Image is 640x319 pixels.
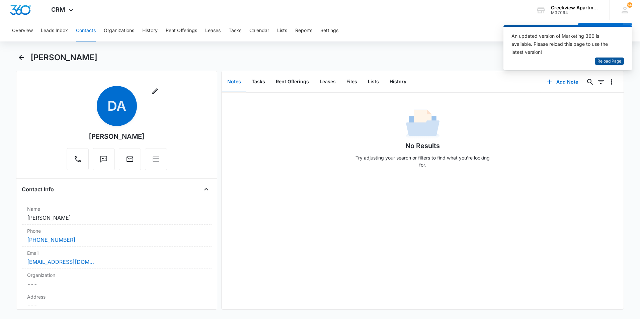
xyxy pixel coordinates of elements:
[627,2,632,8] span: 141
[384,72,412,92] button: History
[27,258,94,266] a: [EMAIL_ADDRESS][DOMAIN_NAME]
[627,2,632,8] div: notifications count
[93,148,115,170] button: Text
[578,23,623,39] button: Add Contact
[585,77,595,87] button: Search...
[363,72,384,92] button: Lists
[166,20,197,41] button: Rent Offerings
[67,148,89,170] button: Call
[27,249,206,256] label: Email
[551,10,600,15] div: account id
[119,158,141,164] a: Email
[405,141,440,151] h1: No Results
[104,20,134,41] button: Organizations
[27,205,206,212] label: Name
[142,20,158,41] button: History
[22,203,212,225] div: Name[PERSON_NAME]
[270,72,314,92] button: Rent Offerings
[22,247,212,269] div: Email[EMAIL_ADDRESS][DOMAIN_NAME]
[551,5,600,10] div: account name
[51,6,65,13] span: CRM
[97,86,137,126] span: DA
[511,32,616,56] div: An updated version of Marketing 360 is available. Please reload this page to use the latest version!
[595,58,624,65] button: Reload Page
[201,184,212,195] button: Close
[27,236,75,244] a: [PHONE_NUMBER]
[22,269,212,291] div: Organization---
[27,280,206,288] dd: ---
[314,72,341,92] button: Leases
[22,291,212,313] div: Address---
[22,225,212,247] div: Phone[PHONE_NUMBER]
[30,52,97,63] h1: [PERSON_NAME]
[229,20,241,41] button: Tasks
[352,154,493,168] p: Try adjusting your search or filters to find what you’re looking for.
[16,52,26,63] button: Back
[27,302,206,310] dd: ---
[277,20,287,41] button: Lists
[41,20,68,41] button: Leads Inbox
[341,72,363,92] button: Files
[27,227,206,234] label: Phone
[606,77,617,87] button: Overflow Menu
[205,20,221,41] button: Leases
[246,72,270,92] button: Tasks
[22,185,54,193] h4: Contact Info
[12,20,33,41] button: Overview
[540,74,585,90] button: Add Note
[67,158,89,164] a: Call
[89,131,145,141] div: [PERSON_NAME]
[295,20,312,41] button: Reports
[119,148,141,170] button: Email
[597,58,621,65] span: Reload Page
[222,72,246,92] button: Notes
[27,214,206,222] dd: [PERSON_NAME]
[249,20,269,41] button: Calendar
[320,20,338,41] button: Settings
[76,20,96,41] button: Contacts
[27,293,206,300] label: Address
[595,77,606,87] button: Filters
[406,107,439,141] img: No Data
[27,272,206,279] label: Organization
[93,158,115,164] a: Text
